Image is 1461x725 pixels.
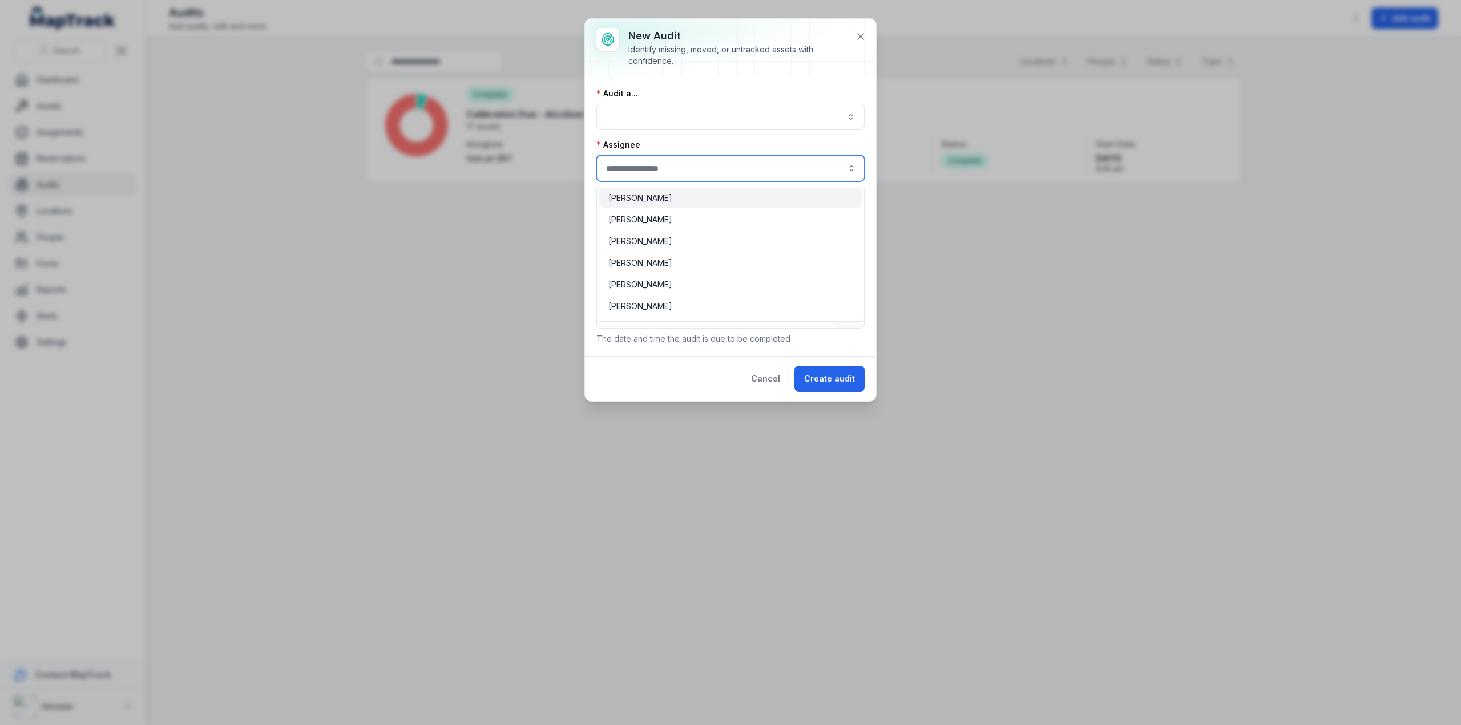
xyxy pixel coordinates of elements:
span: [PERSON_NAME] [608,301,672,312]
span: [PERSON_NAME] [608,279,672,290]
span: [PERSON_NAME] [608,192,672,204]
span: [PERSON_NAME] [608,214,672,225]
span: [PERSON_NAME] [608,257,672,269]
span: [PERSON_NAME] [608,236,672,247]
input: audit-add:assignee_id-label [596,155,865,181]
